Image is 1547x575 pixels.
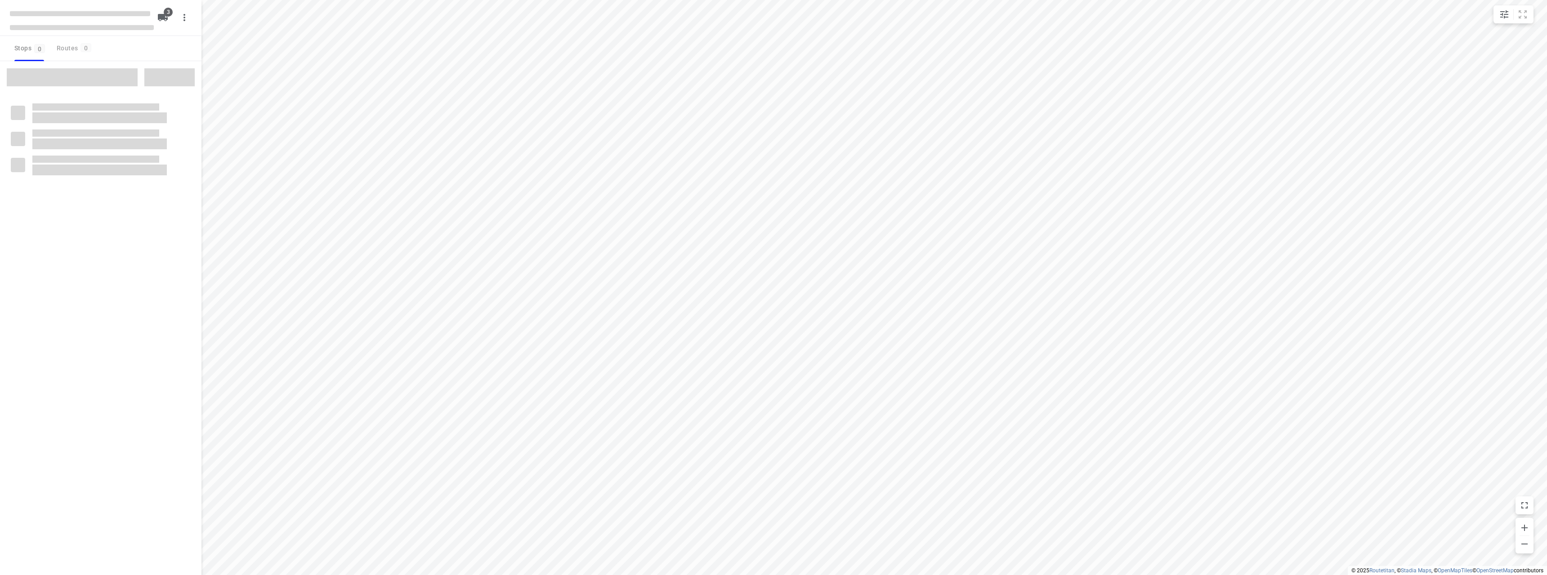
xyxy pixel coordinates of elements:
[1401,567,1431,574] a: Stadia Maps
[1438,567,1472,574] a: OpenMapTiles
[1351,567,1543,574] li: © 2025 , © , © © contributors
[1493,5,1534,23] div: small contained button group
[1476,567,1514,574] a: OpenStreetMap
[1495,5,1513,23] button: Map settings
[1369,567,1395,574] a: Routetitan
